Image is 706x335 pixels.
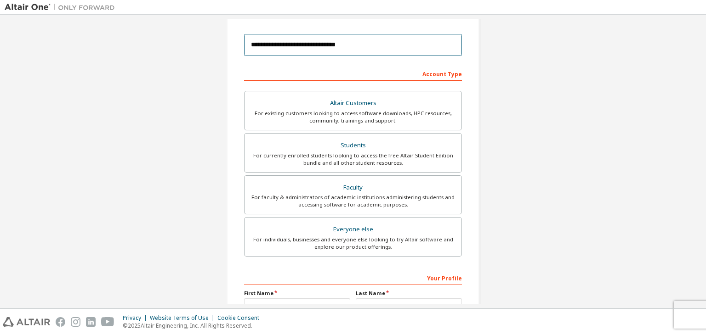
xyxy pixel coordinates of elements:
[5,3,120,12] img: Altair One
[250,236,456,251] div: For individuals, businesses and everyone else looking to try Altair software and explore our prod...
[86,317,96,327] img: linkedin.svg
[56,317,65,327] img: facebook.svg
[250,194,456,208] div: For faculty & administrators of academic institutions administering students and accessing softwa...
[244,66,462,81] div: Account Type
[356,290,462,297] label: Last Name
[250,110,456,124] div: For existing customers looking to access software downloads, HPC resources, community, trainings ...
[250,97,456,110] div: Altair Customers
[250,223,456,236] div: Everyone else
[250,139,456,152] div: Students
[123,322,265,329] p: © 2025 Altair Engineering, Inc. All Rights Reserved.
[244,290,350,297] label: First Name
[150,314,217,322] div: Website Terms of Use
[123,314,150,322] div: Privacy
[101,317,114,327] img: youtube.svg
[250,181,456,194] div: Faculty
[71,317,80,327] img: instagram.svg
[217,314,265,322] div: Cookie Consent
[250,152,456,167] div: For currently enrolled students looking to access the free Altair Student Edition bundle and all ...
[3,317,50,327] img: altair_logo.svg
[244,270,462,285] div: Your Profile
